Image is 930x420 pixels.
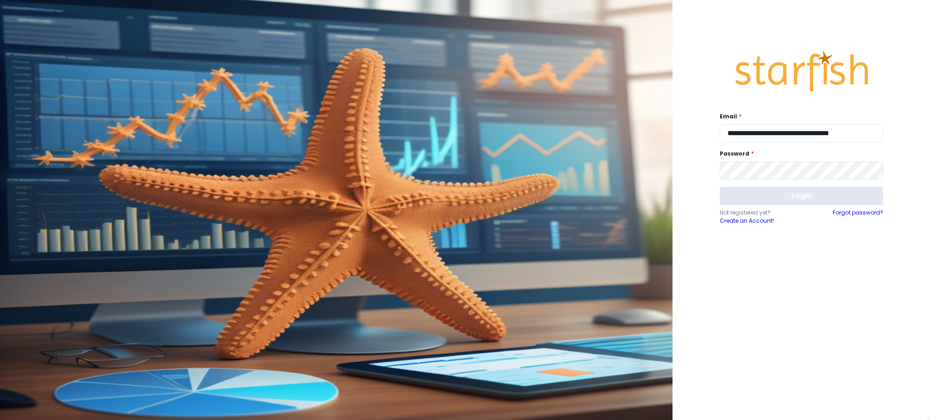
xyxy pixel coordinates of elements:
p: Not registered yet? [720,209,801,217]
a: Forgot password? [833,209,883,225]
button: Login [720,187,883,205]
a: Create an Account! [720,217,801,225]
label: Password [720,150,878,158]
img: Logo.42cb71d561138c82c4ab.png [733,43,870,100]
label: Email [720,112,878,121]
